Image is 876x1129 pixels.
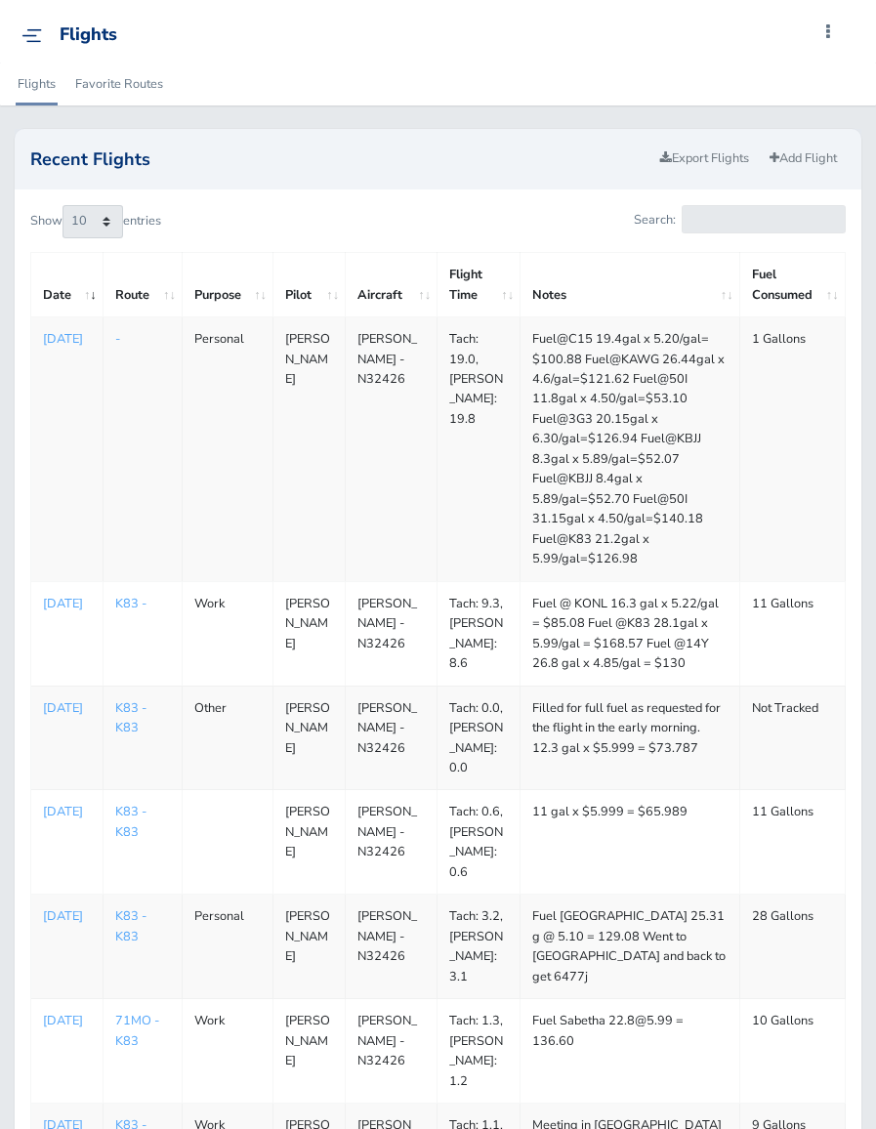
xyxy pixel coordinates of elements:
[346,581,438,686] td: [PERSON_NAME] - N32426
[634,205,846,233] label: Search:
[73,63,165,105] a: Favorite Routes
[346,317,438,582] td: [PERSON_NAME] - N32426
[183,581,273,686] td: Work
[115,803,146,840] a: K83 - K83
[438,317,521,582] td: Tach: 19.0, [PERSON_NAME]: 19.8
[21,28,42,43] img: menu_img
[43,594,91,613] a: [DATE]
[346,253,438,317] th: Aircraft: activate to sort column ascending
[43,906,91,926] a: [DATE]
[346,895,438,999] td: [PERSON_NAME] - N32426
[183,999,273,1104] td: Work
[43,698,91,718] a: [DATE]
[273,895,346,999] td: [PERSON_NAME]
[31,253,104,317] th: Date: activate to sort column ascending
[273,686,346,790] td: [PERSON_NAME]
[346,790,438,895] td: [PERSON_NAME] - N32426
[30,205,161,238] label: Show entries
[521,253,740,317] th: Notes: activate to sort column ascending
[43,1011,91,1030] a: [DATE]
[521,686,740,790] td: Filled for full fuel as requested for the flight in the early morning. 12.3 gal x $5.999 = $73.787
[521,317,740,582] td: Fuel@C15 19.4gal x 5.20/gal= $100.88 Fuel@KAWG 26.44gal x 4.6/gal=$121.62 Fuel@50I 11.8gal x 4.50...
[273,253,346,317] th: Pilot: activate to sort column ascending
[273,999,346,1104] td: [PERSON_NAME]
[63,205,123,238] select: Showentries
[115,595,146,612] a: K83 -
[43,329,91,349] a: [DATE]
[521,999,740,1104] td: Fuel Sabetha 22.8@5.99 = 136.60
[183,253,273,317] th: Purpose: activate to sort column ascending
[438,999,521,1104] td: Tach: 1.3, [PERSON_NAME]: 1.2
[521,581,740,686] td: Fuel @ KONL 16.3 gal x 5.22/gal = $85.08 Fuel @K83 28.1gal x 5.99/gal = $168.57 Fuel @14Y 26.8 ga...
[740,790,846,895] td: 11 Gallons
[740,895,846,999] td: 28 Gallons
[30,150,651,168] h2: Recent Flights
[104,253,183,317] th: Route: activate to sort column ascending
[438,581,521,686] td: Tach: 9.3, [PERSON_NAME]: 8.6
[740,253,846,317] th: Fuel Consumed: activate to sort column ascending
[183,895,273,999] td: Personal
[521,895,740,999] td: Fuel [GEOGRAPHIC_DATA] 25.31 g @ 5.10 = 129.08 Went to [GEOGRAPHIC_DATA] and back to get 6477j
[273,581,346,686] td: [PERSON_NAME]
[115,907,146,944] a: K83 - K83
[521,790,740,895] td: 11 gal x $5.999 = $65.989
[740,686,846,790] td: Not Tracked
[682,205,846,233] input: Search:
[761,145,846,173] a: Add Flight
[438,253,521,317] th: Flight Time: activate to sort column ascending
[115,699,146,736] a: K83 - K83
[438,686,521,790] td: Tach: 0.0, [PERSON_NAME]: 0.0
[740,999,846,1104] td: 10 Gallons
[43,802,91,821] a: [DATE]
[346,999,438,1104] td: [PERSON_NAME] - N32426
[273,317,346,582] td: [PERSON_NAME]
[60,24,117,46] div: Flights
[346,686,438,790] td: [PERSON_NAME] - N32426
[183,317,273,582] td: Personal
[651,145,758,173] a: Export Flights
[115,330,120,348] a: -
[438,895,521,999] td: Tach: 3.2, [PERSON_NAME]: 3.1
[438,790,521,895] td: Tach: 0.6, [PERSON_NAME]: 0.6
[740,581,846,686] td: 11 Gallons
[183,686,273,790] td: Other
[273,790,346,895] td: [PERSON_NAME]
[16,63,58,105] a: Flights
[740,317,846,582] td: 1 Gallons
[115,1012,159,1049] a: 71MO - K83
